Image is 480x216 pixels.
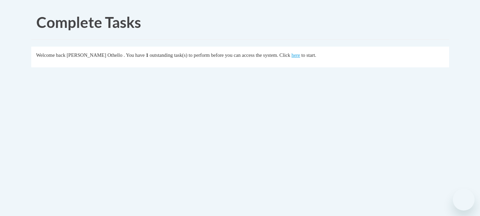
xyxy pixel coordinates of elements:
[291,52,300,58] a: here
[453,189,475,211] iframe: Button to launch messaging window
[146,52,148,58] span: 1
[36,52,65,58] span: Welcome back
[67,52,122,58] span: [PERSON_NAME] Othello
[149,52,290,58] span: outstanding task(s) to perform before you can access the system. Click
[124,52,145,58] span: . You have
[301,52,316,58] span: to start.
[36,13,141,31] span: Complete Tasks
